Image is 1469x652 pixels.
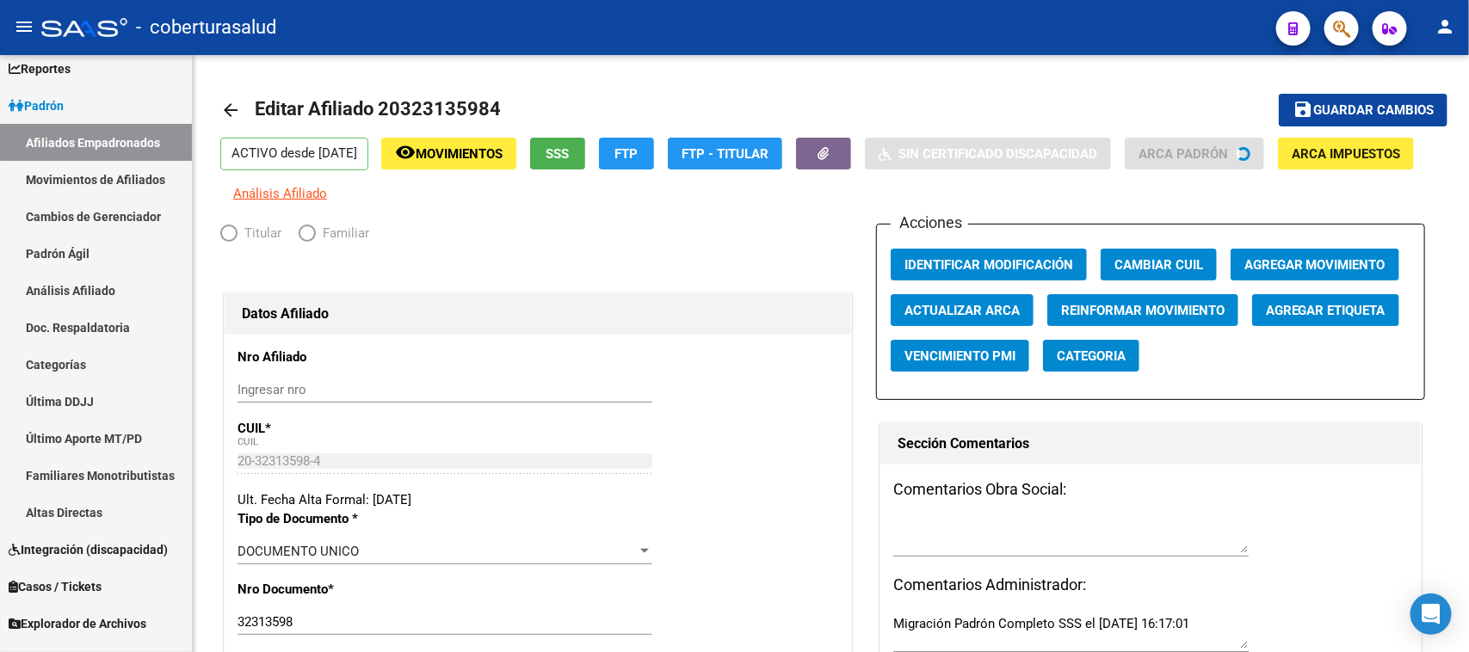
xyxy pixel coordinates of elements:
h3: Comentarios Administrador: [893,573,1409,597]
p: CUIL [238,419,417,438]
button: SSS [530,138,585,169]
span: ARCA Padrón [1139,146,1228,162]
span: Agregar Etiqueta [1266,303,1386,318]
span: Titular [238,224,281,243]
button: Sin Certificado Discapacidad [865,138,1111,169]
button: Guardar cambios [1279,94,1447,126]
p: Nro Afiliado [238,348,417,366]
span: Guardar cambios [1313,103,1434,119]
span: Identificar Modificación [904,257,1073,273]
span: Editar Afiliado 20323135984 [255,98,501,120]
button: ARCA Padrón [1125,138,1264,169]
div: Open Intercom Messenger [1410,594,1452,635]
span: Cambiar CUIL [1114,257,1203,273]
span: ARCA Impuestos [1292,146,1400,162]
span: Actualizar ARCA [904,303,1020,318]
span: Reportes [9,59,71,78]
div: Ult. Fecha Alta Formal: [DATE] [238,490,838,509]
button: Agregar Movimiento [1231,249,1399,280]
button: FTP - Titular [668,138,782,169]
span: DOCUMENTO UNICO [238,544,359,559]
h1: Sección Comentarios [898,430,1404,458]
span: Familiar [316,224,369,243]
button: Movimientos [381,138,516,169]
button: Categoria [1043,340,1139,372]
mat-icon: save [1293,99,1313,120]
button: Reinformar Movimiento [1047,294,1238,326]
mat-icon: person [1435,16,1455,37]
mat-icon: menu [14,16,34,37]
p: Nro Documento [238,580,417,599]
span: Movimientos [416,146,503,162]
p: Tipo de Documento * [238,509,417,528]
span: Reinformar Movimiento [1061,303,1225,318]
span: FTP - Titular [682,146,768,162]
span: Explorador de Archivos [9,614,146,633]
mat-icon: arrow_back [220,100,241,120]
button: Identificar Modificación [891,249,1087,280]
h1: Datos Afiliado [242,300,834,328]
button: ARCA Impuestos [1278,138,1414,169]
span: FTP [615,146,639,162]
h3: Acciones [891,211,968,235]
span: Casos / Tickets [9,577,102,596]
span: SSS [546,146,570,162]
span: Análisis Afiliado [233,186,327,201]
button: Vencimiento PMI [891,340,1029,372]
button: FTP [599,138,654,169]
mat-radio-group: Elija una opción [220,229,386,244]
button: Actualizar ARCA [891,294,1034,326]
h3: Comentarios Obra Social: [893,477,1409,501]
span: Agregar Movimiento [1244,257,1386,273]
span: Categoria [1057,348,1126,364]
mat-icon: remove_red_eye [395,142,416,163]
button: Cambiar CUIL [1101,249,1217,280]
span: - coberturasalud [136,9,276,46]
p: ACTIVO desde [DATE] [220,138,368,170]
span: Sin Certificado Discapacidad [898,146,1097,162]
span: Padrón [9,96,64,115]
span: Vencimiento PMI [904,348,1015,364]
span: Integración (discapacidad) [9,540,168,559]
button: Agregar Etiqueta [1252,294,1399,326]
